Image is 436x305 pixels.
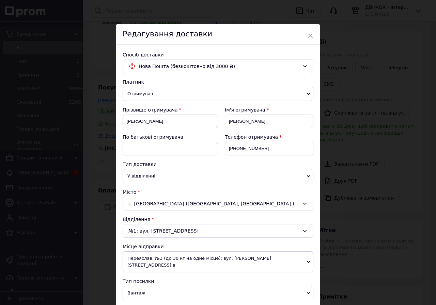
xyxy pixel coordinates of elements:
div: №1: вул. [STREET_ADDRESS] [123,224,313,238]
span: Місце відправки [123,244,164,249]
input: +380 [225,142,313,155]
span: Тип посилки [123,278,154,284]
span: Нова Пошта (безкоштовно від 3000 ₴) [139,63,299,70]
div: Спосіб доставки [123,51,313,58]
span: Переяслав: №3 (до 30 кг на одне місце): вул. [PERSON_NAME][STREET_ADDRESS] в [123,251,313,272]
span: У відділенні [123,169,313,183]
span: Тип доставки [123,162,157,167]
span: × [307,30,313,41]
span: Телефон отримувача [225,134,278,140]
span: Прізвище отримувача [123,107,178,113]
div: Редагування доставки [116,24,320,45]
div: Місто [123,189,313,196]
span: Платник [123,79,144,85]
span: Отримувач [123,87,313,101]
div: с. [GEOGRAPHIC_DATA] ([GEOGRAPHIC_DATA], [GEOGRAPHIC_DATA].) [123,197,313,210]
span: Вантаж [123,286,313,300]
span: Ім'я отримувача [225,107,265,113]
span: По батькові отримувача [123,134,183,140]
div: Відділення [123,216,313,223]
